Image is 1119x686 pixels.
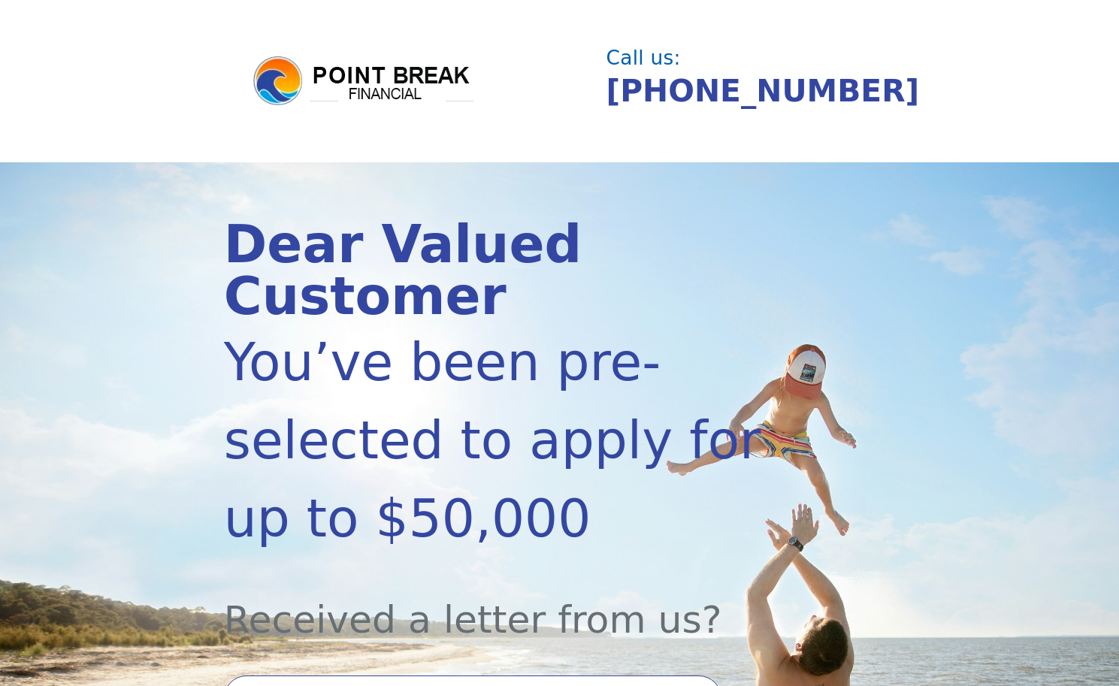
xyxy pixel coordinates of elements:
div: Received a letter from us? [224,558,794,648]
img: logo.png [251,54,476,108]
a: [PHONE_NUMBER] [606,73,920,109]
div: You’ve been pre-selected to apply for up to $50,000 [224,323,794,558]
div: Dear Valued Customer [224,219,794,323]
div: Call us: [606,48,886,68]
